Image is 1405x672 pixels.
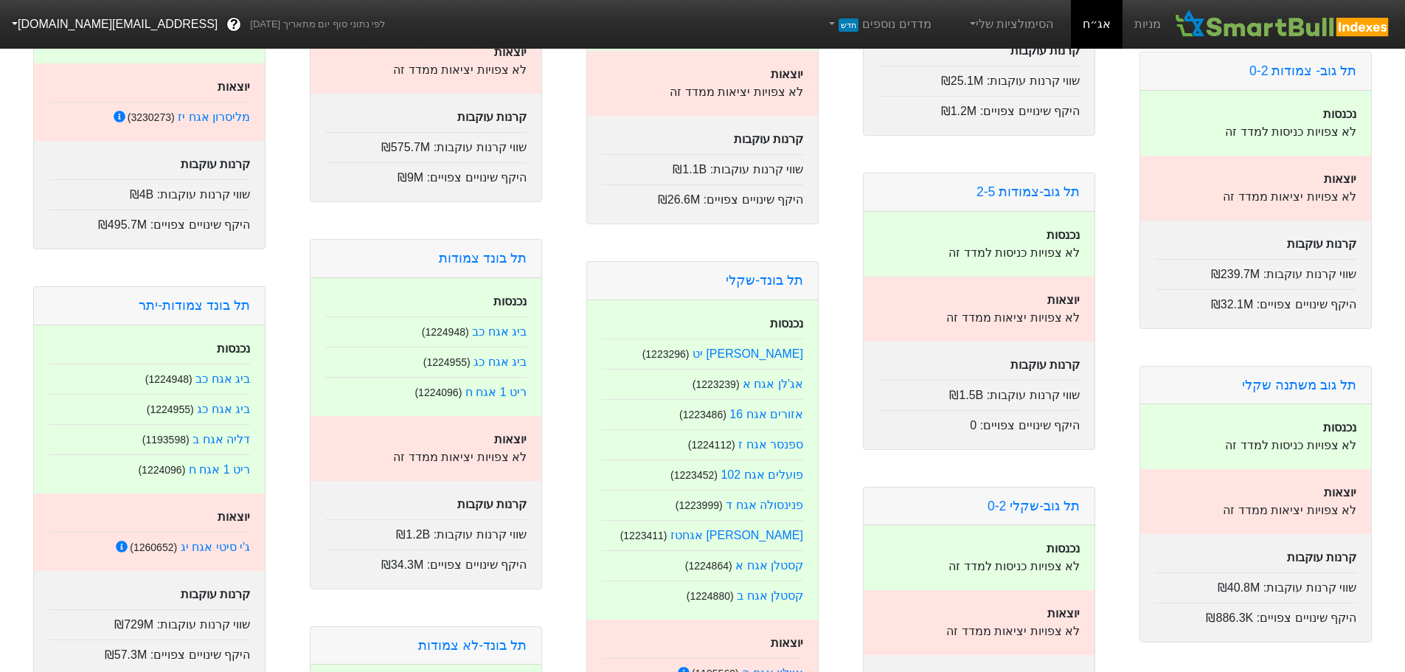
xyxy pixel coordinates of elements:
[1047,542,1080,555] strong: נכנסות
[325,132,527,156] div: שווי קרנות עוקבות :
[1155,437,1356,454] p: לא צפויות כניסות למדד זה
[325,550,527,574] div: היקף שינויים צפויים :
[396,528,430,541] span: ₪1.2B
[1218,581,1260,594] span: ₪40.8M
[230,15,238,35] span: ?
[734,133,803,145] strong: קרנות עוקבות
[1287,551,1356,564] strong: קרנות עוקבות
[1324,486,1356,499] strong: יוצאות
[181,541,250,553] a: ג'י סיטי אגח יג
[878,96,1080,120] div: היקף שינויים צפויים :
[1211,268,1260,280] span: ₪239.7M
[418,638,527,653] a: תל בונד-לא צמודות
[693,378,740,390] small: ( 1223239 )
[729,408,803,420] a: אזורים אגח 16
[325,162,527,187] div: היקף שינויים צפויים :
[1155,188,1356,206] p: לא צפויות יציאות ממדד זה
[602,83,803,101] p: לא צפויות יציאות ממדד זה
[976,184,1080,199] a: תל גוב-צמודות 2-5
[771,68,803,80] strong: יוצאות
[1010,358,1080,371] strong: קרנות עוקבות
[670,529,803,541] a: [PERSON_NAME] אגחטז
[970,419,976,432] span: 0
[1155,123,1356,141] p: לא צפויות כניסות למדד זה
[1206,612,1253,624] span: ₪886.3K
[423,356,471,368] small: ( 1224955 )
[735,559,803,572] a: קסטלן אגח א
[642,348,690,360] small: ( 1223296 )
[130,188,154,201] span: ₪4B
[139,298,250,313] a: תל בונד צמודות-יתר
[1287,238,1356,250] strong: קרנות עוקבות
[250,17,385,32] span: לפי נתוני סוף יום מתאריך [DATE]
[422,326,469,338] small: ( 1224948 )
[414,387,462,398] small: ( 1224096 )
[1155,259,1356,283] div: שווי קרנות עוקבות :
[602,184,803,209] div: היקף שינויים צפויים :
[770,317,803,330] strong: נכנסות
[1173,10,1393,39] img: SmartBull
[685,560,732,572] small: ( 1224864 )
[145,373,192,385] small: ( 1224948 )
[1324,173,1356,185] strong: יוצאות
[217,342,250,355] strong: נכנסות
[1323,108,1356,120] strong: נכנסות
[941,105,977,117] span: ₪1.2M
[726,499,803,511] a: פנינסולה אגח ד
[878,558,1080,575] p: לא צפויות כניסות למדד זה
[189,463,250,476] a: ריט 1 אגח ח
[726,273,803,288] a: תל בונד-שקלי
[105,648,147,661] span: ₪57.3M
[743,378,803,390] a: אג'לן אגח א
[142,434,190,446] small: ( 1193598 )
[737,589,803,602] a: קסטלן אגח ב
[988,499,1080,513] a: תל גוב-שקלי 0-2
[181,588,250,600] strong: קרנות עוקבות
[398,171,423,184] span: ₪9M
[1155,502,1356,519] p: לא צפויות יציאות ממדד זה
[178,111,250,123] a: מליסרון אגח יז
[658,193,700,206] span: ₪26.6M
[114,618,153,631] span: ₪729M
[218,510,250,523] strong: יוצאות
[878,66,1080,90] div: שווי קרנות עוקבות :
[878,309,1080,327] p: לא צפויות יציאות ממדד זה
[693,347,803,360] a: [PERSON_NAME] יט
[472,325,527,338] a: ביג אגח כב
[949,389,983,401] span: ₪1.5B
[1047,229,1080,241] strong: נכנסות
[218,80,250,93] strong: יוצאות
[878,244,1080,262] p: לא צפויות כניסות למדד זה
[1047,607,1080,620] strong: יוצאות
[878,623,1080,640] p: לא צפויות יציאות ממדד זה
[1047,294,1080,306] strong: יוצאות
[687,590,734,602] small: ( 1224880 )
[878,380,1080,404] div: שווי קרנות עוקבות :
[1155,572,1356,597] div: שווי קרנות עוקבות :
[1323,421,1356,434] strong: נכנסות
[1155,289,1356,314] div: היקף שינויים צפויים :
[771,637,803,649] strong: יוצאות
[1249,63,1356,78] a: תל גוב- צמודות 0-2
[878,410,1080,434] div: היקף שינויים צפויים :
[192,433,250,446] a: דליה אגח ב
[457,111,527,123] strong: קרנות עוקבות
[49,640,250,664] div: היקף שינויים צפויים :
[473,356,527,368] a: ביג אגח כג
[147,403,194,415] small: ( 1224955 )
[961,10,1060,39] a: הסימולציות שלי
[49,609,250,634] div: שווי קרנות עוקבות :
[381,141,430,153] span: ₪575.7M
[1155,603,1356,627] div: היקף שינויים צפויים :
[439,251,527,266] a: תל בונד צמודות
[721,468,803,481] a: פועלים אגח 102
[49,179,250,204] div: שווי קרנות עוקבות :
[128,111,175,123] small: ( 3230273 )
[676,499,723,511] small: ( 1223999 )
[181,158,250,170] strong: קרנות עוקבות
[381,558,423,571] span: ₪34.3M
[325,519,527,544] div: שווי קרנות עוקבות :
[941,75,983,87] span: ₪25.1M
[1010,44,1080,57] strong: קרנות עוקבות
[465,386,527,398] a: ריט 1 אגח ח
